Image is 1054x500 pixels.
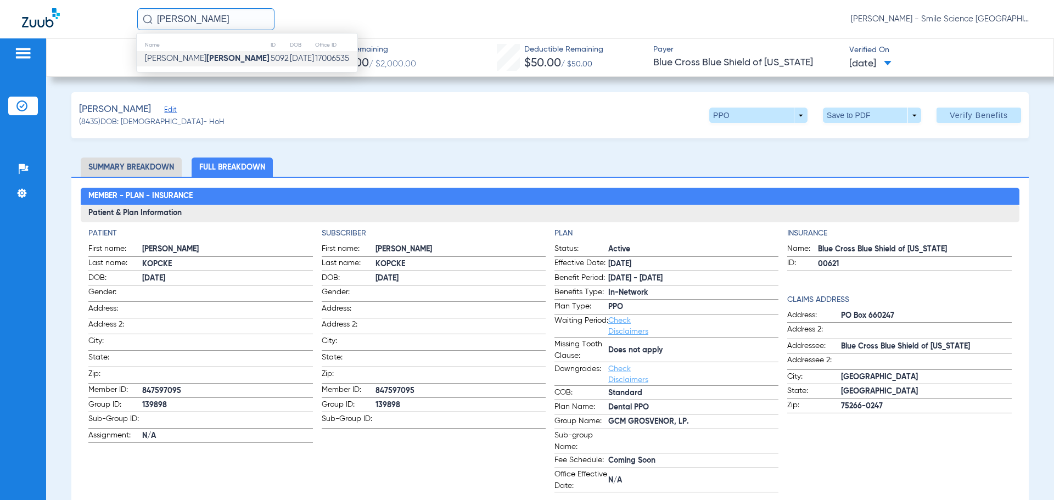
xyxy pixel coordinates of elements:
[608,301,778,313] span: PPO
[88,399,142,412] span: Group ID:
[88,368,142,383] span: Zip:
[322,399,375,412] span: Group ID:
[554,454,608,468] span: Fee Schedule:
[88,430,142,443] span: Assignment:
[375,273,546,284] span: [DATE]
[375,244,546,255] span: [PERSON_NAME]
[14,47,32,60] img: hamburger-icon
[322,286,375,301] span: Gender:
[554,401,608,414] span: Plan Name:
[322,228,546,239] h4: Subscriber
[319,44,416,55] span: Benefits Remaining
[554,339,608,362] span: Missing Tooth Clause:
[787,243,818,256] span: Name:
[322,352,375,367] span: State:
[142,385,312,397] span: 847597095
[79,103,151,116] span: [PERSON_NAME]
[608,416,778,428] span: GCM GROSVENOR, LP.
[142,259,312,270] span: KOPCKE
[88,228,312,239] app-breakdown-title: Patient
[608,273,778,284] span: [DATE] - [DATE]
[849,44,1036,56] span: Verified On
[818,259,1011,270] span: 00621
[787,340,841,353] span: Addressee:
[787,324,841,339] span: Address 2:
[315,51,357,66] td: 17006535
[608,365,648,384] a: Check Disclaimers
[818,244,1011,255] span: Blue Cross Blue Shield of [US_STATE]
[851,14,1032,25] span: [PERSON_NAME] - Smile Science [GEOGRAPHIC_DATA]
[142,400,312,411] span: 139898
[145,54,270,63] span: [PERSON_NAME]
[142,430,312,442] span: N/A
[524,58,561,69] span: $50.00
[841,386,1011,397] span: [GEOGRAPHIC_DATA]
[608,475,778,486] span: N/A
[841,401,1011,412] span: 75266-0247
[322,257,375,271] span: Last name:
[137,39,270,51] th: Name
[554,469,608,492] span: Office Effective Date:
[709,108,808,123] button: PPO
[554,243,608,256] span: Status:
[561,60,592,68] span: / $50.00
[787,355,841,369] span: Addressee 2:
[322,319,375,334] span: Address 2:
[142,244,312,255] span: [PERSON_NAME]
[554,228,778,239] h4: Plan
[937,108,1021,123] button: Verify Benefits
[369,60,416,69] span: / $2,000.00
[608,317,648,335] a: Check Disclaimers
[787,257,818,271] span: ID:
[375,259,546,270] span: KOPCKE
[137,8,274,30] input: Search for patients
[270,39,289,51] th: ID
[841,372,1011,383] span: [GEOGRAPHIC_DATA]
[88,384,142,397] span: Member ID:
[88,413,142,428] span: Sub-Group ID:
[375,385,546,397] span: 847597095
[823,108,921,123] button: Save to PDF
[289,51,315,66] td: [DATE]
[608,455,778,467] span: Coming Soon
[88,257,142,271] span: Last name:
[270,51,289,66] td: 5092
[143,14,153,24] img: Search Icon
[315,39,357,51] th: Office ID
[554,387,608,400] span: COB:
[554,301,608,314] span: Plan Type:
[22,8,60,27] img: Zuub Logo
[608,244,778,255] span: Active
[81,205,1019,222] h3: Patient & Plan Information
[88,335,142,350] span: City:
[206,54,270,63] strong: [PERSON_NAME]
[375,400,546,411] span: 139898
[841,310,1011,322] span: PO Box 660247
[88,303,142,318] span: Address:
[787,371,841,384] span: City:
[88,286,142,301] span: Gender:
[322,303,375,318] span: Address:
[608,387,778,399] span: Standard
[322,384,375,397] span: Member ID:
[608,345,778,356] span: Does not apply
[787,294,1011,306] h4: Claims Address
[849,57,892,71] span: [DATE]
[999,447,1054,500] iframe: Chat Widget
[88,352,142,367] span: State:
[322,368,375,383] span: Zip:
[653,44,840,55] span: Payer
[554,430,608,453] span: Sub-group Name:
[787,228,1011,239] h4: Insurance
[608,402,778,413] span: Dental PPO
[554,415,608,429] span: Group Name:
[608,259,778,270] span: [DATE]
[81,188,1019,205] h2: Member - Plan - Insurance
[787,310,841,323] span: Address:
[88,272,142,285] span: DOB:
[554,286,608,300] span: Benefits Type:
[653,56,840,70] span: Blue Cross Blue Shield of [US_STATE]
[787,385,841,398] span: State:
[79,116,225,128] span: (8435) DOB: [DEMOGRAPHIC_DATA] - HoH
